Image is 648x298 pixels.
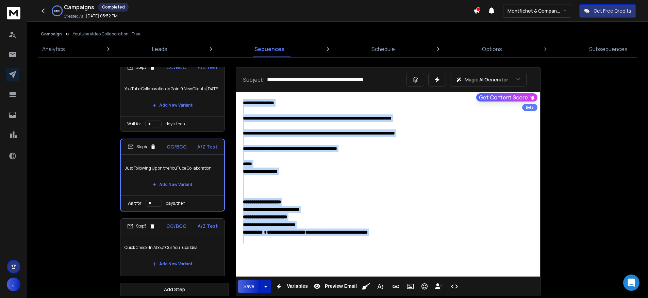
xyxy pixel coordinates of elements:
[448,280,461,293] button: Code View
[152,45,167,53] p: Leads
[579,4,636,18] button: Get Free Credits
[120,60,225,132] li: Step3CC/BCCA/Z TestYouTube Collaboration to Gain 9 New Clients [DATE]!Add New VariantWait fordays...
[166,223,186,230] p: CC/BCC
[148,41,171,57] a: Leads
[38,41,69,57] a: Analytics
[465,76,508,83] p: Magic AI Generator
[98,3,129,12] div: Completed
[147,257,198,271] button: Add New Variant
[418,280,431,293] button: Emoticons
[127,64,155,70] div: Step 3
[86,13,118,19] p: [DATE] 05:52 PM
[360,280,372,293] button: Clean HTML
[120,218,225,291] li: Step5CC/BCCA/Z TestQuick Check-In About Our YouTube Idea!Add New VariantWait fordays, then
[285,283,309,289] span: Variables
[42,45,65,53] p: Analytics
[522,104,537,111] div: Beta
[127,223,155,229] div: Step 5
[128,201,142,206] p: Wait for
[7,278,20,291] button: J
[124,238,220,257] p: Quick Check-In About Our YouTube Idea!
[585,41,632,57] a: Subsequences
[166,201,185,206] p: days, then
[127,121,141,127] p: Wait for
[272,280,309,293] button: Variables
[198,223,218,230] p: A/Z Test
[64,14,84,19] p: Created At:
[311,280,358,293] button: Preview Email
[54,9,60,13] p: 100 %
[73,31,140,37] p: Youtube Video Collaboration - Free
[128,144,156,150] div: Step 4
[508,7,563,14] p: Montfichet & Company [GEOGRAPHIC_DATA]
[238,280,260,293] button: Save
[254,45,284,53] p: Sequences
[250,41,288,57] a: Sequences
[371,45,395,53] p: Schedule
[147,178,198,191] button: Add New Variant
[167,143,187,150] p: CC/BCC
[482,45,502,53] p: Options
[374,280,387,293] button: More Text
[323,283,358,289] span: Preview Email
[404,280,417,293] button: Insert Image (⌘P)
[450,73,527,87] button: Magic AI Generator
[120,139,225,211] li: Step4CC/BCCA/Z TestJust Following Up on the YouTube Collaboration!Add New VariantWait fordays, then
[589,45,628,53] p: Subsequences
[478,41,506,57] a: Options
[432,280,445,293] button: Insert Unsubscribe Link
[124,79,220,98] p: YouTube Collaboration to Gain 9 New Clients [DATE]!
[197,143,217,150] p: A/Z Test
[64,3,94,11] h1: Campaigns
[120,283,229,296] button: Add Step
[243,76,264,84] p: Subject:
[389,280,402,293] button: Insert Link (⌘K)
[125,159,220,178] p: Just Following Up on the YouTube Collaboration!
[367,41,399,57] a: Schedule
[476,93,537,101] button: Get Content Score
[198,64,218,71] p: A/Z Test
[147,98,198,112] button: Add New Variant
[166,121,185,127] p: days, then
[41,31,62,37] button: Campaign
[594,7,631,14] p: Get Free Credits
[166,64,186,71] p: CC/BCC
[623,275,639,291] div: Open Intercom Messenger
